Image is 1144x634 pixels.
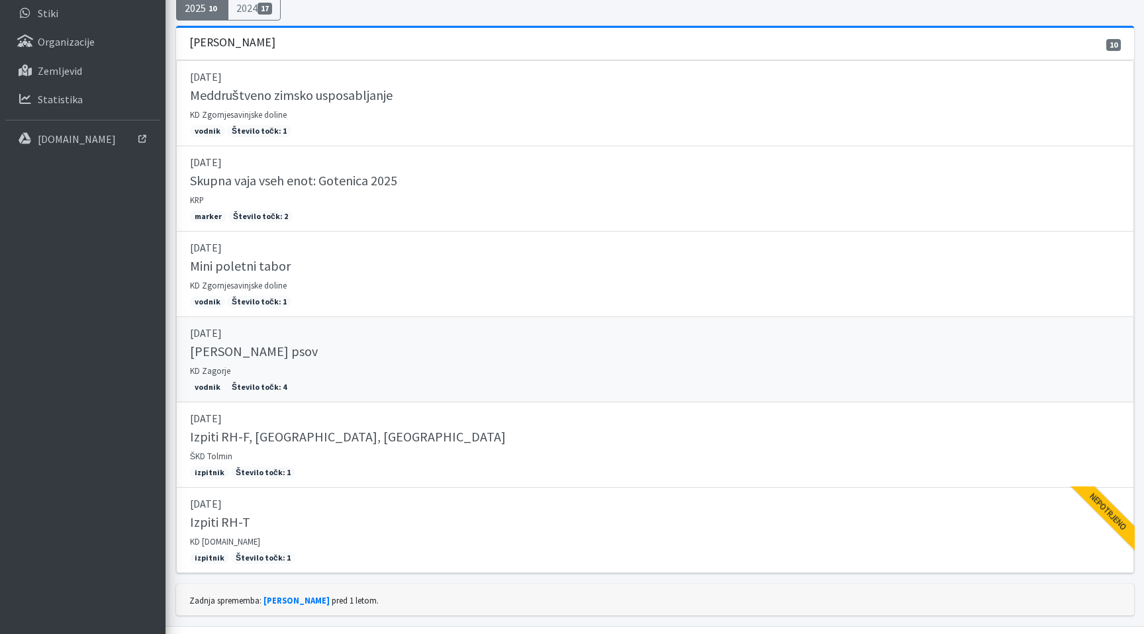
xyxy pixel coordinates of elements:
[258,3,272,15] span: 17
[190,87,393,103] h5: Meddruštveno zimsko usposabljanje
[176,232,1134,317] a: [DATE] Mini poletni tabor KD Zgornjesavinjske doline vodnik Število točk: 1
[190,125,225,137] span: vodnik
[190,410,1120,426] p: [DATE]
[190,496,1120,512] p: [DATE]
[190,365,230,376] small: KD Zagorje
[5,86,160,113] a: Statistika
[190,552,229,564] span: izpitnik
[206,3,220,15] span: 10
[176,146,1134,232] a: [DATE] Skupna vaja vseh enot: Gotenica 2025 KRP marker Število točk: 2
[189,595,379,606] small: Zadnja sprememba: pred 1 letom.
[38,132,116,146] p: [DOMAIN_NAME]
[190,451,233,461] small: ŠKD Tolmin
[227,125,291,137] span: Število točk: 1
[5,126,160,152] a: [DOMAIN_NAME]
[190,69,1120,85] p: [DATE]
[190,240,1120,255] p: [DATE]
[190,296,225,308] span: vodnik
[190,173,397,189] h5: Skupna vaja vseh enot: Gotenica 2025
[176,402,1134,488] a: [DATE] Izpiti RH-F, [GEOGRAPHIC_DATA], [GEOGRAPHIC_DATA] ŠKD Tolmin izpitnik Število točk: 1
[190,536,260,547] small: KD [DOMAIN_NAME]
[38,35,95,48] p: Organizacije
[227,296,291,308] span: Število točk: 1
[189,36,275,50] h3: [PERSON_NAME]
[231,552,295,564] span: Število točk: 1
[5,28,160,55] a: Organizacije
[190,195,204,205] small: KRP
[190,381,225,393] span: vodnik
[38,93,83,106] p: Statistika
[228,210,293,222] span: Število točk: 2
[176,488,1134,573] a: [DATE] Izpiti RH-T KD [DOMAIN_NAME] izpitnik Število točk: 1 Nepotrjeno
[176,60,1134,146] a: [DATE] Meddruštveno zimsko usposabljanje KD Zgornjesavinjske doline vodnik Število točk: 1
[190,210,226,222] span: marker
[190,429,506,445] h5: Izpiti RH-F, [GEOGRAPHIC_DATA], [GEOGRAPHIC_DATA]
[263,595,330,606] a: [PERSON_NAME]
[190,343,318,359] h5: [PERSON_NAME] psov
[190,280,287,291] small: KD Zgornjesavinjske doline
[190,514,250,530] h5: Izpiti RH-T
[38,64,82,77] p: Zemljevid
[190,154,1120,170] p: [DATE]
[190,109,287,120] small: KD Zgornjesavinjske doline
[5,58,160,84] a: Zemljevid
[38,7,58,20] p: Stiki
[176,317,1134,402] a: [DATE] [PERSON_NAME] psov KD Zagorje vodnik Število točk: 4
[231,467,295,478] span: Število točk: 1
[190,467,229,478] span: izpitnik
[190,325,1120,341] p: [DATE]
[1106,39,1121,51] span: 10
[190,258,291,274] h5: Mini poletni tabor
[227,381,291,393] span: Število točk: 4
